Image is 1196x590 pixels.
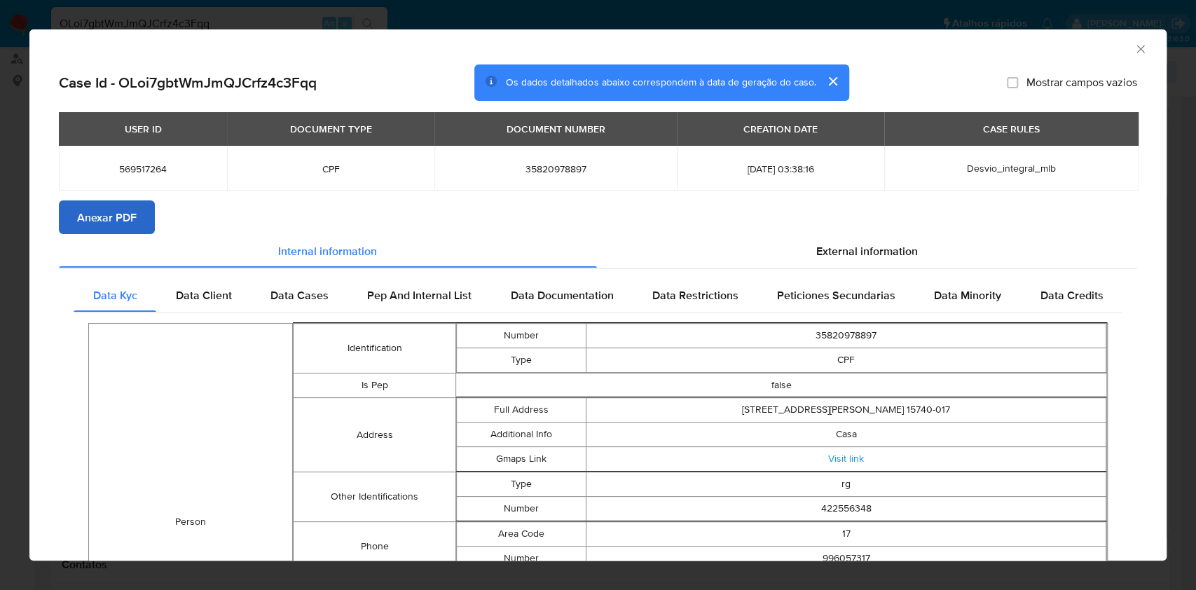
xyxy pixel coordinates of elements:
span: Internal information [278,242,377,259]
td: Casa [586,422,1106,446]
span: Data Client [176,287,232,303]
span: Mostrar campos vazios [1026,75,1137,89]
span: Pep And Internal List [367,287,472,303]
span: Data Restrictions [652,287,738,303]
span: Data Credits [1040,287,1103,303]
span: 569517264 [76,162,210,174]
span: Anexar PDF [77,202,137,233]
td: Is Pep [293,373,455,397]
td: 17 [586,521,1106,546]
td: rg [586,472,1106,496]
td: Area Code [457,521,586,546]
td: CPF [586,348,1106,372]
td: Gmaps Link [457,446,586,471]
div: USER ID [116,116,170,140]
span: [DATE] 03:38:16 [694,162,867,174]
div: CREATION DATE [735,116,826,140]
td: 422556348 [586,496,1106,521]
td: Phone [293,521,455,571]
button: Fechar a janela [1134,42,1146,55]
td: Full Address [457,397,586,422]
td: Number [457,323,586,348]
td: [STREET_ADDRESS][PERSON_NAME] 15740-017 [586,397,1106,422]
span: Data Documentation [510,287,613,303]
div: DOCUMENT NUMBER [498,116,614,140]
input: Mostrar campos vazios [1007,76,1018,88]
td: false [456,373,1107,397]
span: Os dados detalhados abaixo correspondem à data de geração do caso. [506,75,816,89]
a: Visit link [828,451,864,465]
span: CPF [244,162,418,174]
td: Type [457,348,586,372]
h2: Case Id - OLoi7gbtWmJmQJCrfz4c3Fqq [59,73,317,91]
div: CASE RULES [975,116,1048,140]
button: Anexar PDF [59,200,155,234]
div: Detailed info [59,234,1137,268]
button: cerrar [816,64,849,98]
div: closure-recommendation-modal [29,29,1167,561]
td: Additional Info [457,422,586,446]
span: Data Kyc [93,287,137,303]
div: DOCUMENT TYPE [282,116,380,140]
td: Number [457,546,586,570]
td: Identification [293,323,455,373]
td: Type [457,472,586,496]
td: Address [293,397,455,472]
td: Other Identifications [293,472,455,521]
td: Number [457,496,586,521]
span: Desvio_integral_mlb [967,160,1056,174]
span: 35820978897 [451,162,660,174]
span: External information [816,242,918,259]
td: 996057317 [586,546,1106,570]
span: Peticiones Secundarias [777,287,895,303]
td: 35820978897 [586,323,1106,348]
span: Data Cases [270,287,329,303]
div: Detailed internal info [74,278,1122,312]
span: Data Minority [934,287,1001,303]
